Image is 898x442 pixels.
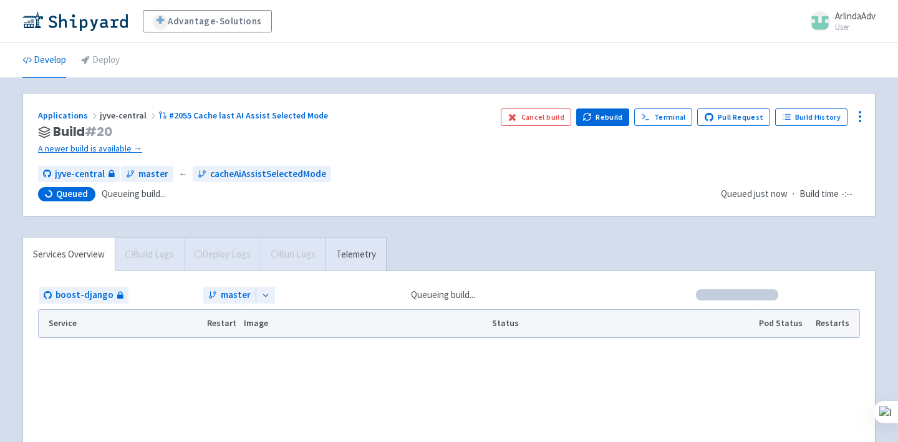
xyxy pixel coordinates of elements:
span: boost-django [56,288,113,302]
span: Queueing build... [411,288,475,302]
span: Queued [721,188,788,199]
a: master [203,287,256,304]
a: Terminal [634,108,692,126]
span: jyve-central [100,110,158,121]
a: Telemetry [326,238,386,272]
span: Build [53,125,112,139]
a: Services Overview [23,238,115,272]
span: jyve-central [55,167,105,181]
a: Applications [38,110,100,121]
a: Advantage-Solutions [143,10,272,32]
span: master [221,288,251,302]
a: A newer build is available → [38,142,491,156]
span: ← [178,167,188,181]
span: Queueing build... [102,187,166,201]
button: Cancel build [501,108,571,126]
button: Rebuild [576,108,630,126]
a: master [121,166,173,183]
span: Queued [56,188,88,200]
th: Restarts [812,310,859,337]
a: ArlindaAdv User [803,11,876,31]
a: Develop [22,43,66,78]
small: User [835,23,876,31]
a: jyve-central [38,166,120,183]
a: Deploy [81,43,120,78]
span: ArlindaAdv [835,10,876,22]
th: Restart [203,310,240,337]
a: Pull Request [697,108,770,126]
span: master [138,167,168,181]
img: Shipyard logo [22,11,128,31]
div: · [721,187,860,201]
a: Build History [775,108,847,126]
span: Build time [799,187,839,201]
span: -:-- [841,187,852,201]
th: Service [39,310,203,337]
time: just now [754,188,788,199]
th: Status [488,310,755,337]
th: Image [240,310,488,337]
span: # 20 [85,123,112,140]
th: Pod Status [755,310,812,337]
a: #2055 Cache last AI Assist Selected Mode [158,110,330,121]
a: boost-django [39,287,128,304]
a: cacheAiAssistSelectedMode [193,166,331,183]
span: cacheAiAssistSelectedMode [210,167,326,181]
